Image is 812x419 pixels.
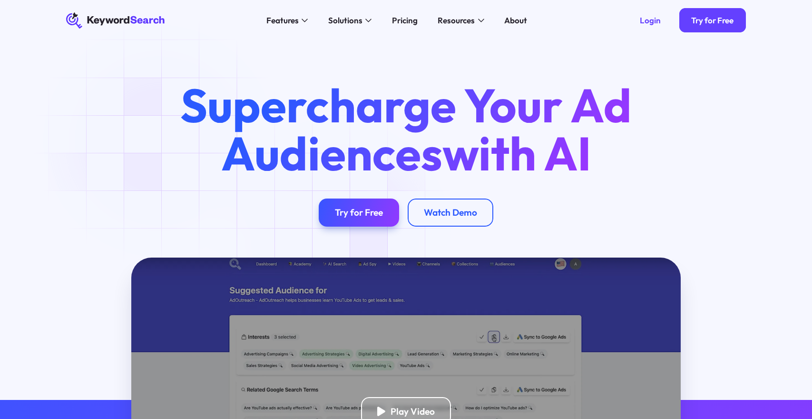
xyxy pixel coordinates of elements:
div: Try for Free [335,207,383,218]
div: About [504,14,527,27]
div: Watch Demo [424,207,477,218]
a: Pricing [386,12,424,29]
a: Try for Free [679,8,746,32]
a: About [499,12,534,29]
div: Solutions [328,14,362,27]
span: with AI [442,124,591,183]
div: Pricing [392,14,418,27]
div: Try for Free [691,15,734,25]
h1: Supercharge Your Ad Audiences [162,81,650,178]
div: Login [640,15,661,25]
div: Features [266,14,299,27]
div: Resources [438,14,475,27]
a: Try for Free [319,199,399,227]
a: Login [628,8,673,32]
div: Play Video [391,406,435,417]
